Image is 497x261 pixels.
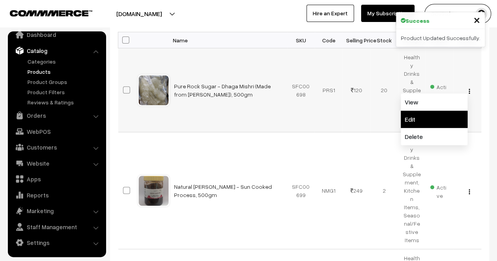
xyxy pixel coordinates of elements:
[370,48,398,132] td: 20
[430,181,449,200] span: Active
[26,98,103,106] a: Reviews & Ratings
[306,5,354,22] a: Hire an Expert
[10,172,103,186] a: Apps
[405,16,429,25] strong: Success
[315,132,343,249] td: NMG1
[287,48,315,132] td: SFC00698
[475,8,487,20] img: user
[398,48,426,132] td: Healthy Drinks & Supplement, Kitchen Items
[10,220,103,234] a: Staff Management
[473,14,480,26] button: Close
[398,132,426,249] td: Healthy Drinks & Supplement, Kitchen Items, Seasonal/Festive Items
[430,81,449,99] span: Active
[361,5,414,22] a: My Subscription
[10,124,103,139] a: WebPOS
[174,183,272,198] a: Natural [PERSON_NAME] - Sun Cooked Process, 500gm
[26,78,103,86] a: Product Groups
[26,57,103,66] a: Categories
[287,32,315,48] th: SKU
[10,108,103,122] a: Orders
[401,111,468,128] a: Edit
[89,4,189,24] button: [DOMAIN_NAME]
[343,132,370,249] td: 249
[469,89,470,94] img: Menu
[10,27,103,42] a: Dashboard
[315,32,343,48] th: Code
[10,8,79,17] a: COMMMERCE
[401,93,468,111] a: View
[10,235,103,250] a: Settings
[10,188,103,202] a: Reports
[26,68,103,76] a: Products
[424,4,491,24] button: Govind .
[343,32,370,48] th: Selling Price
[174,83,271,98] a: Pure Rock Sugar - Dhaga Mishri (Made from [PERSON_NAME]), 500gm
[10,156,103,170] a: Website
[473,12,480,27] span: ×
[169,32,287,48] th: Name
[26,88,103,96] a: Product Filters
[370,32,398,48] th: Stock
[469,189,470,194] img: Menu
[370,132,398,249] td: 2
[10,204,103,218] a: Marketing
[10,140,103,154] a: Customers
[10,44,103,58] a: Catalog
[343,48,370,132] td: 120
[315,48,343,132] td: PRS1
[396,29,485,47] div: Product Updated Successfully.
[401,128,468,145] a: Delete
[10,10,92,16] img: COMMMERCE
[287,132,315,249] td: SFC00699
